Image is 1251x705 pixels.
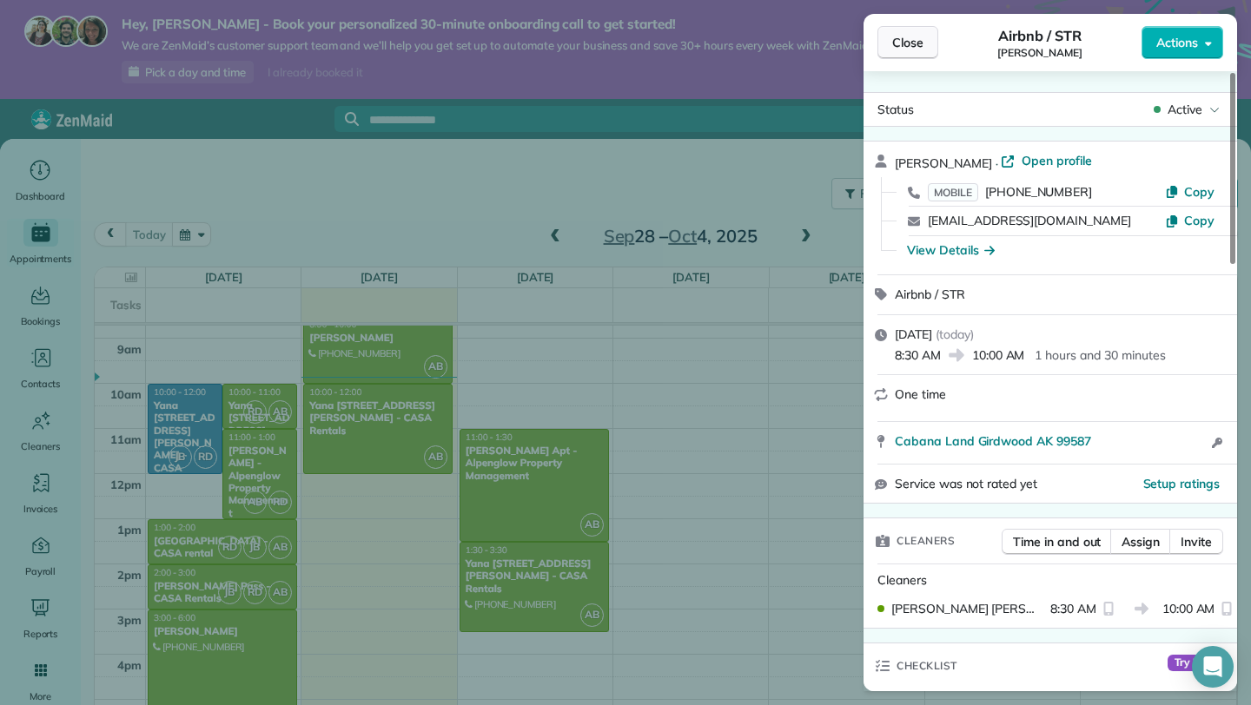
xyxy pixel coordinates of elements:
[907,241,995,259] button: View Details
[1184,213,1215,228] span: Copy
[877,26,938,59] button: Close
[997,46,1082,60] span: [PERSON_NAME]
[1002,529,1112,555] button: Time in and out
[895,432,1091,450] span: Cabana Land Girdwood AK 99587
[895,155,992,171] span: [PERSON_NAME]
[1192,646,1234,688] div: Open Intercom Messenger
[1168,101,1202,118] span: Active
[877,572,927,588] span: Cleaners
[1168,655,1223,672] span: Try Now
[895,386,946,402] span: One time
[1143,475,1221,492] button: Setup ratings
[892,34,923,51] span: Close
[928,213,1131,228] a: [EMAIL_ADDRESS][DOMAIN_NAME]
[1022,152,1092,169] span: Open profile
[1013,533,1101,550] span: Time in and out
[1169,529,1223,555] button: Invite
[998,25,1082,46] span: Airbnb / STR
[936,326,974,342] span: ( today )
[1207,432,1227,453] button: Open access information
[928,183,978,201] span: MOBILE
[1181,533,1212,550] span: Invite
[895,326,932,342] span: [DATE]
[895,346,941,364] span: 8:30 AM
[1162,600,1215,617] span: 10:00 AM
[1143,476,1221,491] span: Setup ratings
[891,600,1043,617] span: [PERSON_NAME] [PERSON_NAME]
[992,156,1002,170] span: ·
[972,346,1025,364] span: 10:00 AM
[985,184,1092,200] span: [PHONE_NUMBER]
[877,102,914,117] span: Status
[897,657,957,675] span: Checklist
[1001,152,1092,169] a: Open profile
[897,532,955,550] span: Cleaners
[1165,183,1215,201] button: Copy
[1035,346,1165,364] p: 1 hours and 30 minutes
[1156,34,1198,51] span: Actions
[1050,600,1096,617] span: 8:30 AM
[1122,533,1160,550] span: Assign
[1184,184,1215,200] span: Copy
[1110,529,1171,555] button: Assign
[895,432,1207,450] a: Cabana Land Girdwood AK 99587
[895,287,965,302] span: Airbnb / STR
[1165,212,1215,229] button: Copy
[928,183,1092,201] a: MOBILE[PHONE_NUMBER]
[895,475,1037,493] span: Service was not rated yet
